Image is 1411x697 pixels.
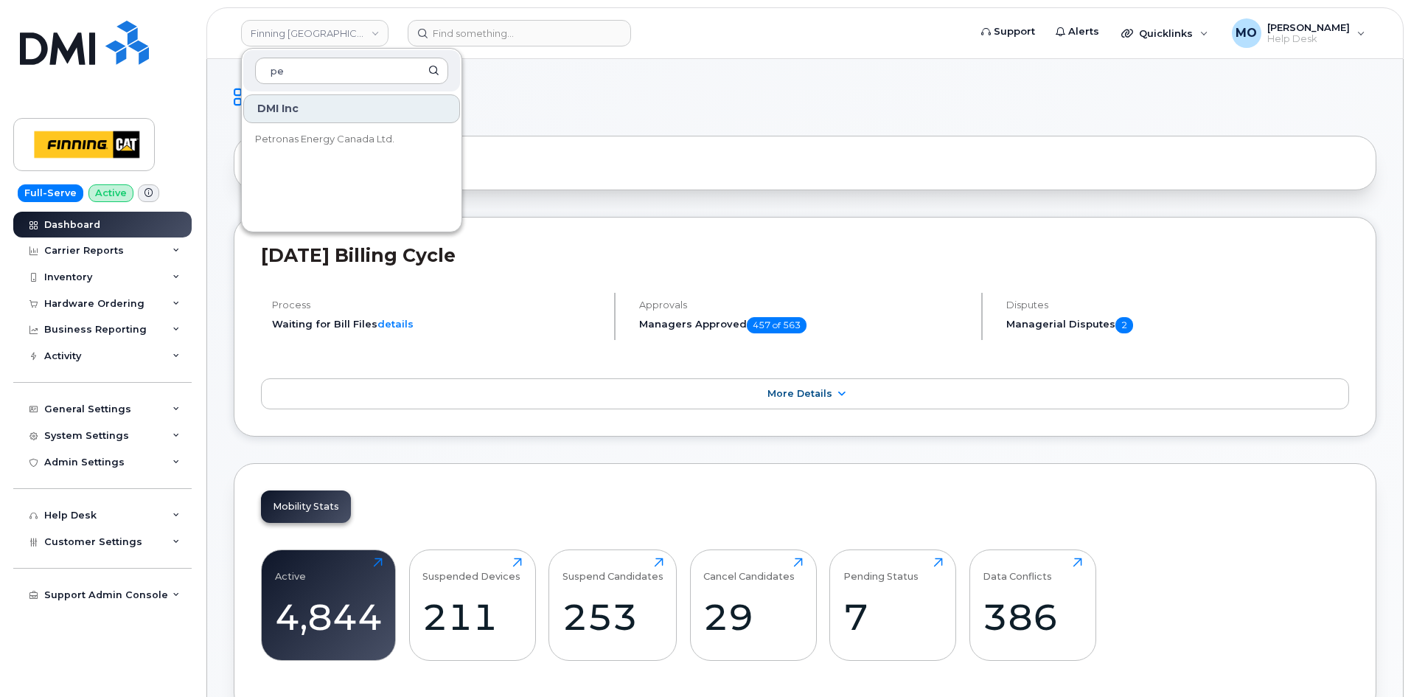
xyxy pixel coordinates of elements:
a: Suspend Candidates253 [562,558,663,652]
h4: Disputes [1006,299,1349,311]
div: Pending Status [843,558,919,582]
a: details [377,318,414,330]
span: 2 [1115,317,1133,333]
a: Petronas Energy Canada Ltd. [243,125,460,154]
h5: Managers Approved [639,317,969,333]
h4: Approvals [639,299,969,311]
div: Suspend Candidates [562,558,663,582]
div: 211 [422,595,522,639]
a: Pending Status7 [843,558,943,652]
span: 457 of 563 [747,317,806,333]
div: 386 [983,595,1082,639]
h4: Process [272,299,602,311]
div: 4,844 [275,595,383,639]
span: More Details [767,388,832,399]
div: 7 [843,595,943,639]
a: Cancel Candidates29 [703,558,803,652]
div: Data Conflicts [983,558,1052,582]
a: Active4,844 [275,558,383,652]
a: Data Conflicts386 [983,558,1082,652]
div: 253 [562,595,663,639]
div: 29 [703,595,803,639]
div: Cancel Candidates [703,558,795,582]
div: Suspended Devices [422,558,520,582]
div: DMI Inc [243,94,460,123]
h5: Managerial Disputes [1006,317,1349,333]
h2: [DATE] Billing Cycle [261,244,1349,266]
li: Waiting for Bill Files [272,317,602,331]
a: Suspended Devices211 [422,558,522,652]
div: Active [275,558,306,582]
span: Petronas Energy Canada Ltd. [255,132,394,147]
input: Search [255,58,448,84]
